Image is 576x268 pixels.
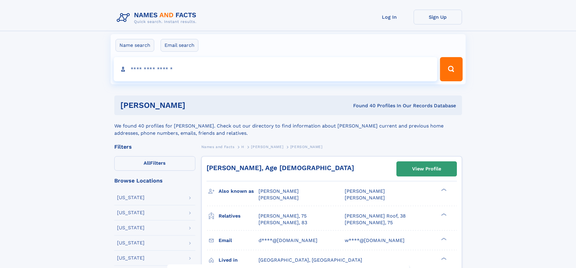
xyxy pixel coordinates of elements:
[117,256,145,260] div: [US_STATE]
[440,257,447,260] div: ❯
[259,213,307,219] a: [PERSON_NAME], 75
[117,225,145,230] div: [US_STATE]
[114,178,195,183] div: Browse Locations
[120,102,269,109] h1: [PERSON_NAME]
[269,102,456,109] div: Found 40 Profiles In Our Records Database
[161,39,198,52] label: Email search
[259,188,299,194] span: [PERSON_NAME]
[144,160,150,166] span: All
[114,10,201,26] img: Logo Names and Facts
[414,10,462,24] a: Sign Up
[290,145,323,149] span: [PERSON_NAME]
[259,219,307,226] a: [PERSON_NAME], 83
[219,235,259,246] h3: Email
[241,143,244,150] a: H
[117,241,145,245] div: [US_STATE]
[114,156,195,171] label: Filters
[345,219,393,226] a: [PERSON_NAME], 75
[219,255,259,265] h3: Lived in
[207,164,354,172] a: [PERSON_NAME], Age [DEMOGRAPHIC_DATA]
[259,195,299,201] span: [PERSON_NAME]
[440,57,462,81] button: Search Button
[412,162,441,176] div: View Profile
[114,144,195,150] div: Filters
[365,10,414,24] a: Log In
[219,211,259,221] h3: Relatives
[116,39,154,52] label: Name search
[241,145,244,149] span: H
[259,257,362,263] span: [GEOGRAPHIC_DATA], [GEOGRAPHIC_DATA]
[117,210,145,215] div: [US_STATE]
[201,143,235,150] a: Names and Facts
[219,186,259,196] h3: Also known as
[251,143,283,150] a: [PERSON_NAME]
[114,57,438,81] input: search input
[440,212,447,216] div: ❯
[117,195,145,200] div: [US_STATE]
[440,237,447,241] div: ❯
[440,188,447,192] div: ❯
[345,188,385,194] span: [PERSON_NAME]
[345,213,406,219] a: [PERSON_NAME] Roof, 38
[345,195,385,201] span: [PERSON_NAME]
[114,115,462,137] div: We found 40 profiles for [PERSON_NAME]. Check out our directory to find information about [PERSON...
[251,145,283,149] span: [PERSON_NAME]
[397,162,457,176] a: View Profile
